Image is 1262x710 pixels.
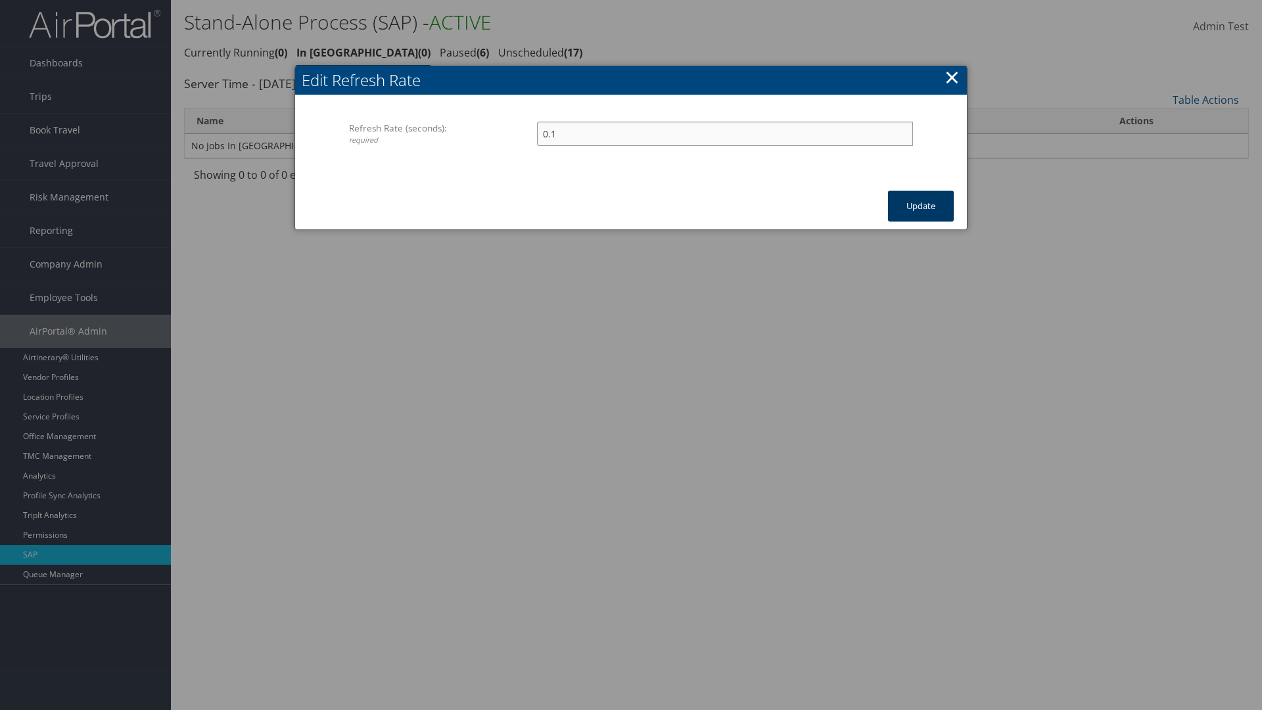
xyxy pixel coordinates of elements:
[945,64,960,90] a: ×
[349,122,537,146] label: Refresh Rate (seconds):
[295,66,967,95] h2: Edit Refresh Rate
[537,122,913,146] input: Refresh Rate in seconds
[888,191,954,222] button: Update
[349,135,537,146] div: required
